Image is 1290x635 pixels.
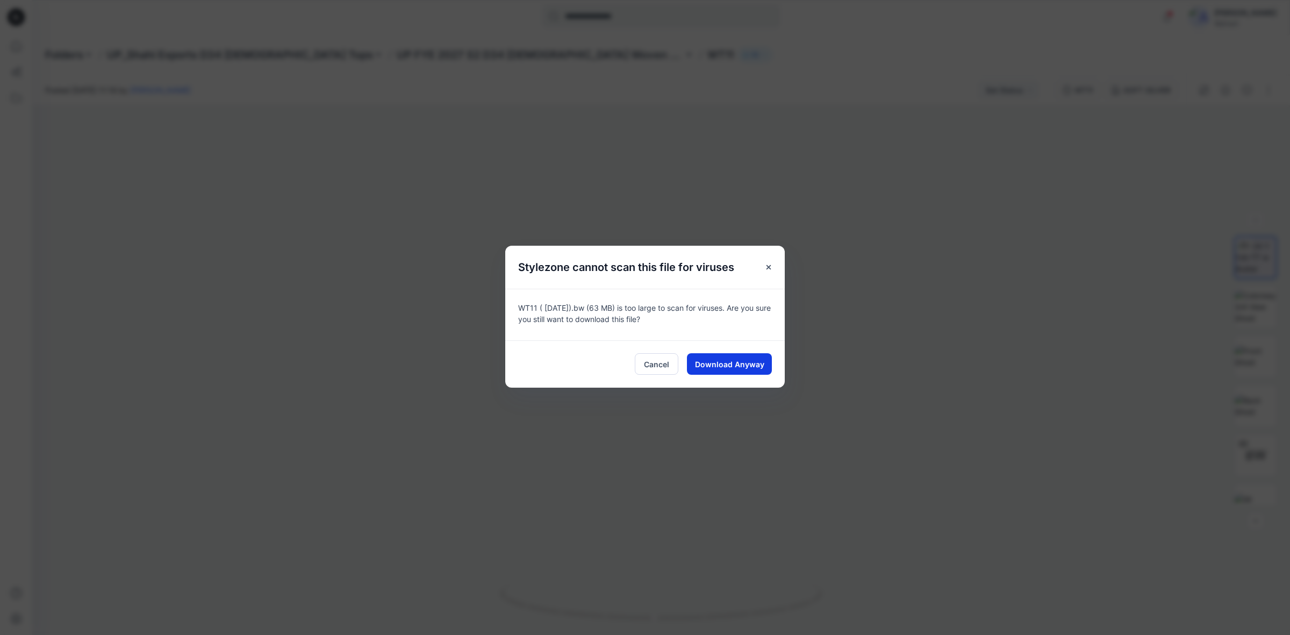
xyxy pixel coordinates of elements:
h5: Stylezone cannot scan this file for viruses [505,246,747,289]
button: Cancel [635,353,678,375]
span: Download Anyway [695,359,764,370]
span: Cancel [644,359,669,370]
div: WT11 ( [DATE]).bw (63 MB) is too large to scan for viruses. Are you sure you still want to downlo... [505,289,785,340]
button: Close [759,258,778,277]
button: Download Anyway [687,353,772,375]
